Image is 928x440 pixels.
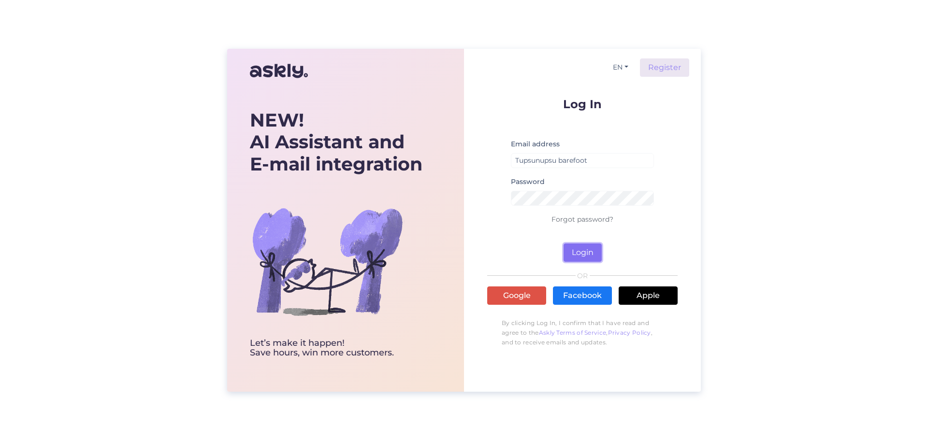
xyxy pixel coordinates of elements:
[640,58,689,77] a: Register
[250,109,422,175] div: AI Assistant and E-mail integration
[619,286,678,305] a: Apple
[608,329,651,336] a: Privacy Policy
[564,243,602,262] button: Login
[487,98,678,110] p: Log In
[511,177,545,187] label: Password
[250,184,405,339] img: bg-askly
[487,286,546,305] a: Google
[576,272,590,279] span: OR
[539,329,607,336] a: Askly Terms of Service
[250,59,308,83] img: Askly
[511,139,560,149] label: Email address
[487,313,678,352] p: By clicking Log In, I confirm that I have read and agree to the , , and to receive emails and upd...
[511,153,654,168] input: Enter email
[553,286,612,305] a: Facebook
[609,60,632,74] button: EN
[250,109,304,131] b: NEW!
[551,215,613,224] a: Forgot password?
[250,339,422,358] div: Let’s make it happen! Save hours, win more customers.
